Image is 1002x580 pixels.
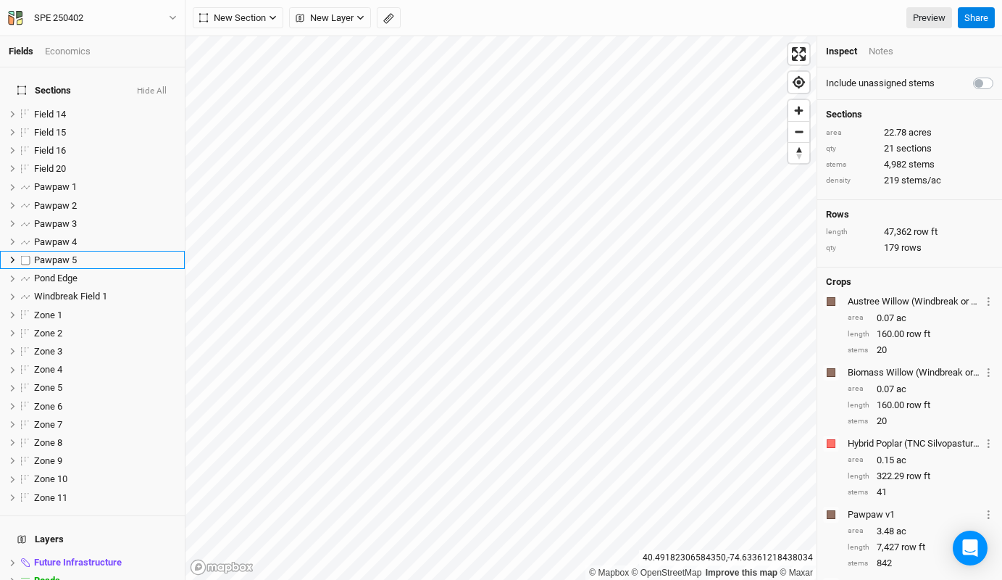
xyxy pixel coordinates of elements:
canvas: Map [185,36,816,580]
div: Pawpaw 1 [34,181,176,193]
a: Improve this map [706,568,777,578]
span: Zone 7 [34,419,62,430]
div: stems [848,345,869,356]
div: 20 [848,344,993,357]
span: Zone 11 [34,492,67,503]
a: Maxar [780,568,813,578]
div: SPE 250402 [34,11,83,25]
button: Hide All [136,86,167,96]
span: Zone 3 [34,346,62,357]
span: Zone 8 [34,437,62,448]
span: Windbreak Field 1 [34,291,107,302]
button: Zoom in [788,100,809,121]
div: Inspect [826,45,857,58]
div: 3.48 [848,525,993,538]
span: New Section [199,11,266,25]
div: area [848,384,869,394]
div: Zone 4 [34,364,176,376]
span: Field 15 [34,127,66,138]
span: Pawpaw 4 [34,236,77,247]
div: area [826,128,877,138]
div: stems [848,558,869,569]
div: 0.07 [848,312,993,325]
span: row ft [906,470,930,483]
h4: Crops [826,276,851,288]
h4: Sections [826,109,993,120]
div: Pawpaw 2 [34,200,176,212]
div: area [848,526,869,536]
label: Include unassigned stems [826,77,935,90]
a: Mapbox [589,568,629,578]
div: Pawpaw 5 [34,254,176,266]
div: stems [848,416,869,427]
div: 4,982 [826,158,993,171]
span: Pawpaw 1 [34,181,77,192]
span: stems/ac [901,174,941,187]
span: Zone 6 [34,401,62,412]
div: 7,427 [848,541,993,554]
div: 22.78 [826,126,993,139]
div: 40.49182306584350 , -74.63361218438034 [639,550,817,565]
div: Zone 3 [34,346,176,357]
div: Field 14 [34,109,176,120]
div: Zone 8 [34,437,176,449]
div: length [826,227,877,238]
button: Enter fullscreen [788,43,809,65]
button: Crop Usage [984,506,993,523]
div: Economics [45,45,91,58]
span: Field 20 [34,163,66,174]
span: row ft [906,328,930,341]
div: Pawpaw 3 [34,218,176,230]
span: Find my location [788,72,809,93]
span: Zone 10 [34,473,67,484]
div: Future Infrastructure [34,557,176,568]
button: SPE 250402 [7,10,178,26]
div: Zone 1 [34,310,176,321]
div: Field 20 [34,163,176,175]
span: acres [909,126,932,139]
button: Crop Usage [984,435,993,452]
div: length [848,471,869,482]
h4: Rows [826,209,993,220]
div: 160.00 [848,399,993,412]
div: 21 [826,142,993,155]
span: New Layer [296,11,354,25]
div: Pawpaw v1 [848,508,981,521]
div: Pond Edge [34,273,176,284]
div: stems [826,159,877,170]
div: 20 [848,415,993,428]
div: stems [848,487,869,498]
a: Preview [906,7,952,29]
span: sections [896,142,932,155]
div: qty [826,144,877,154]
span: row ft [906,399,930,412]
div: Zone 2 [34,328,176,339]
div: area [848,312,869,323]
div: qty [826,243,877,254]
button: Zoom out [788,121,809,142]
div: Zone 6 [34,401,176,413]
span: ac [896,383,906,396]
div: Windbreak Field 1 [34,291,176,302]
span: stems [909,158,935,171]
div: 0.07 [848,383,993,396]
span: Field 16 [34,145,66,156]
div: 47,362 [826,225,993,239]
a: OpenStreetMap [632,568,702,578]
div: Biomass Willow (Windbreak or Screen) [848,366,981,379]
button: Shortcut: M [377,7,401,29]
div: Zone 5 [34,382,176,394]
div: length [848,542,869,553]
span: Zone 5 [34,382,62,393]
div: 842 [848,557,993,570]
div: Zone 11 [34,492,176,504]
span: row ft [901,541,925,554]
a: Mapbox logo [190,559,254,576]
div: 160.00 [848,328,993,341]
div: length [848,400,869,411]
div: Zone 10 [34,473,176,485]
div: 41 [848,486,993,499]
